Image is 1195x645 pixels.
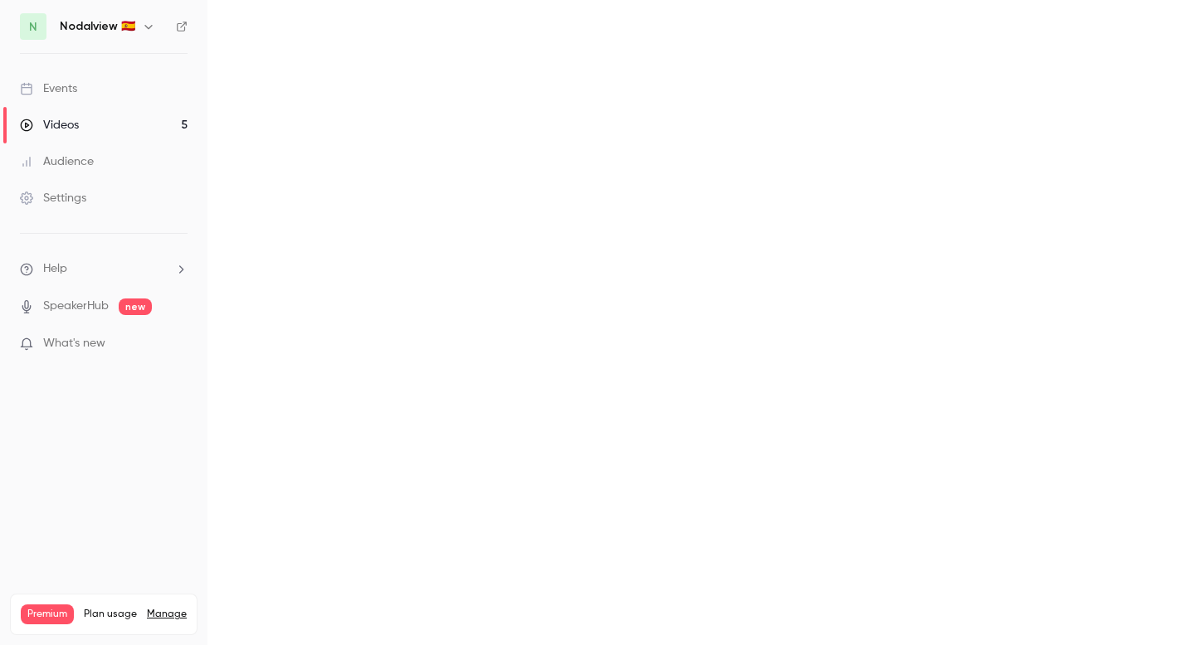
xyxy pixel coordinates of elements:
[20,260,188,278] li: help-dropdown-opener
[147,608,187,621] a: Manage
[21,604,74,624] span: Premium
[84,608,137,621] span: Plan usage
[43,298,109,315] a: SpeakerHub
[43,260,67,278] span: Help
[20,117,79,133] div: Videos
[119,298,152,315] span: new
[29,18,37,36] span: N
[20,190,86,206] div: Settings
[168,337,188,352] iframe: Noticeable Trigger
[20,80,77,97] div: Events
[20,153,94,170] div: Audience
[60,18,135,35] h6: Nodalview 🇪🇸
[43,335,105,352] span: What's new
